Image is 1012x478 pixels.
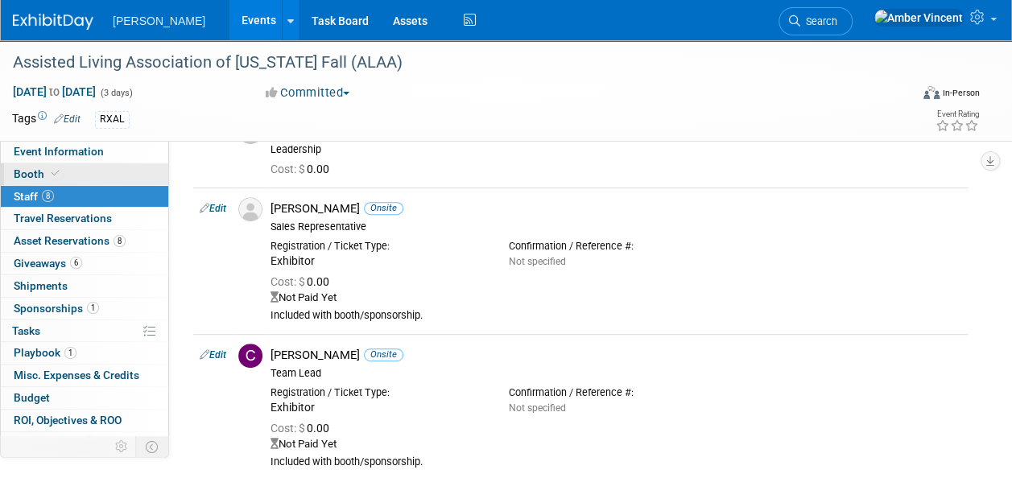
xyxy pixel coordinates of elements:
[238,197,262,221] img: Associate-Profile-5.png
[14,279,68,292] span: Shipments
[271,422,336,435] span: 0.00
[52,169,60,178] i: Booth reservation complete
[1,230,168,252] a: Asset Reservations8
[923,86,940,99] img: Format-Inperson.png
[14,257,82,270] span: Giveaways
[113,14,205,27] span: [PERSON_NAME]
[1,365,168,386] a: Misc. Expenses & Credits
[7,48,897,77] div: Assisted Living Association of [US_STATE] Fall (ALAA)
[70,257,82,269] span: 6
[364,348,403,361] span: Onsite
[136,436,169,457] td: Toggle Event Tabs
[509,402,566,414] span: Not specified
[82,436,94,448] span: 2
[874,9,964,27] img: Amber Vincent
[14,190,54,203] span: Staff
[271,163,336,175] span: 0.00
[14,212,112,225] span: Travel Reservations
[839,84,980,108] div: Event Format
[14,167,63,180] span: Booth
[1,275,168,297] a: Shipments
[271,367,961,380] div: Team Lead
[271,438,961,451] div: Not Paid Yet
[12,84,97,99] span: [DATE] [DATE]
[14,234,126,247] span: Asset Reservations
[271,401,485,415] div: Exhibitor
[14,436,94,449] span: Attachments
[13,14,93,30] img: ExhibitDay
[87,302,99,314] span: 1
[271,275,336,288] span: 0.00
[271,201,961,216] div: [PERSON_NAME]
[271,220,961,233] div: Sales Representative
[942,87,980,99] div: In-Person
[509,240,723,253] div: Confirmation / Reference #:
[200,203,226,214] a: Edit
[1,141,168,163] a: Event Information
[200,349,226,361] a: Edit
[800,15,837,27] span: Search
[271,163,307,175] span: Cost: $
[95,111,130,128] div: RXAL
[42,190,54,202] span: 8
[1,298,168,319] a: Sponsorships1
[271,275,307,288] span: Cost: $
[1,387,168,409] a: Budget
[54,113,81,125] a: Edit
[271,291,961,305] div: Not Paid Yet
[114,235,126,247] span: 8
[271,455,961,469] div: Included with booth/sponsorship.
[238,344,262,368] img: C.jpg
[1,208,168,229] a: Travel Reservations
[1,342,168,364] a: Playbook1
[14,346,76,359] span: Playbook
[12,324,40,337] span: Tasks
[14,414,122,426] span: ROI, Objectives & ROO
[1,320,168,342] a: Tasks
[99,88,133,98] span: (3 days)
[271,309,961,323] div: Included with booth/sponsorship.
[271,143,961,156] div: Leadership
[271,348,961,363] div: [PERSON_NAME]
[14,369,139,381] span: Misc. Expenses & Credits
[1,163,168,185] a: Booth
[1,410,168,431] a: ROI, Objectives & ROO
[936,110,979,118] div: Event Rating
[1,186,168,208] a: Staff8
[509,386,723,399] div: Confirmation / Reference #:
[271,386,485,399] div: Registration / Ticket Type:
[271,422,307,435] span: Cost: $
[271,240,485,253] div: Registration / Ticket Type:
[271,254,485,269] div: Exhibitor
[47,85,62,98] span: to
[108,436,136,457] td: Personalize Event Tab Strip
[14,391,50,404] span: Budget
[260,84,356,101] button: Committed
[509,256,566,267] span: Not specified
[779,7,853,35] a: Search
[14,145,104,158] span: Event Information
[1,432,168,454] a: Attachments2
[64,347,76,359] span: 1
[364,202,403,214] span: Onsite
[14,302,99,315] span: Sponsorships
[1,253,168,274] a: Giveaways6
[12,110,81,129] td: Tags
